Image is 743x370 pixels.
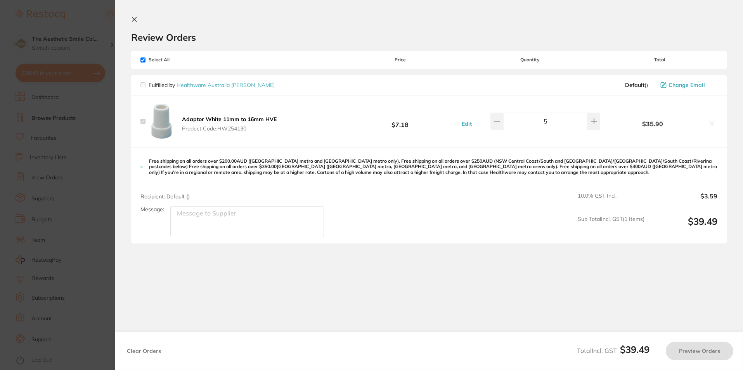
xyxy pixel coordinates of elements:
[140,193,190,200] span: Recipient: Default ( )
[140,57,218,63] span: Select All
[620,344,649,355] b: $39.49
[177,82,275,89] a: Healthware Australia [PERSON_NAME]
[459,120,474,127] button: Edit
[149,102,173,141] img: LnBuZw
[669,82,705,88] span: Change Email
[651,216,717,237] output: $39.49
[625,82,648,88] span: ( )
[578,193,644,210] span: 10.0 % GST Incl.
[342,57,457,63] span: Price
[658,82,717,89] button: Change Email
[602,57,717,63] span: Total
[577,347,649,354] span: Total Incl. GST
[182,116,277,123] b: Adaptor White 11mm to 16mm HVE
[625,82,644,89] b: Default
[131,31,727,43] h2: Review Orders
[458,57,602,63] span: Quantity
[651,193,717,210] output: $3.59
[180,116,279,132] button: Adaptor White 11mm to 16mm HVE Product Code:HW254130
[140,206,164,213] label: Message:
[182,125,277,132] span: Product Code: HW254130
[149,82,275,88] p: Fulfilled by
[602,120,703,127] b: $35.90
[578,216,644,237] span: Sub Total Incl. GST ( 1 Items)
[666,342,733,360] button: Preview Orders
[125,342,163,360] button: Clear Orders
[342,114,457,129] b: $7.18
[149,158,717,175] p: Free shipping on all orders over $200.00AUD ([GEOGRAPHIC_DATA] metro and [GEOGRAPHIC_DATA] metro ...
